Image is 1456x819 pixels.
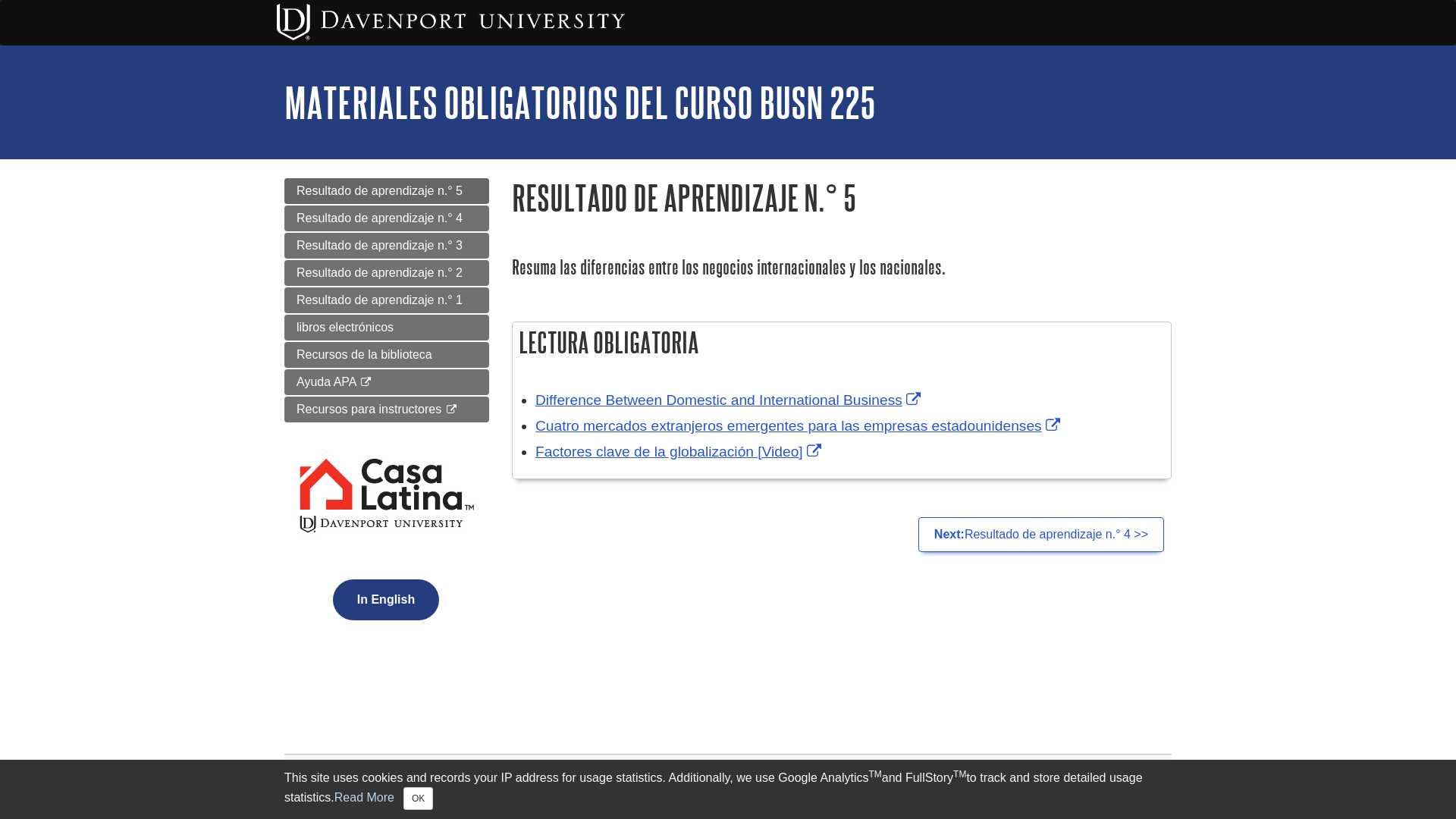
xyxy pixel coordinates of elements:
a: Resultado de aprendizaje n.° 1 [284,287,489,313]
a: Resultado de aprendizaje n.° 4 [284,206,489,231]
span: Resuma las diferencias entre los negocios internacionales y los nacionales. [512,256,946,278]
img: Davenport University [277,4,625,40]
span: Resultado de aprendizaje n.° 2 [297,266,463,279]
a: Ayuda APA [284,369,489,395]
sup: TM [868,769,881,780]
div: Guide Page Menu [284,178,489,646]
span: Recursos de la biblioteca [297,348,432,361]
strong: Next: [934,528,965,541]
a: In English [329,593,443,606]
span: Recursos para instructores [297,403,441,416]
span: Resultado de aprendizaje n.° 1 [297,293,463,306]
i: This link opens in a new window [445,405,458,415]
a: Recursos de la biblioteca [284,342,489,368]
h2: Lectura obligatoria [513,322,1171,362]
span: Resultado de aprendizaje n.° 3 [297,239,463,252]
a: Recursos para instructores [284,397,489,422]
span: Resultado de aprendizaje n.° 5 [297,184,463,197]
button: Close [403,787,433,810]
span: libros electrónicos [297,321,394,334]
a: Resultado de aprendizaje n.° 5 [284,178,489,204]
sup: TM [953,769,966,780]
a: libros electrónicos [284,315,489,340]
a: Link opens in new window [535,392,924,408]
span: Ayuda APA [297,375,356,388]
h1: Resultado de aprendizaje n.° 5 [512,178,1172,217]
a: Next:Resultado de aprendizaje n.° 4 >> [918,517,1164,552]
a: Materiales obligatorios del curso BUSN 225 [284,79,876,126]
a: Resultado de aprendizaje n.° 2 [284,260,489,286]
span: Resultado de aprendizaje n.° 4 [297,212,463,224]
a: Link opens in new window [535,444,825,460]
button: In English [333,579,439,620]
a: Read More [334,791,394,804]
div: This site uses cookies and records your IP address for usage statistics. Additionally, we use Goo... [284,769,1172,810]
a: Resultado de aprendizaje n.° 3 [284,233,489,259]
a: Link opens in new window [535,418,1064,434]
i: This link opens in a new window [359,378,372,388]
